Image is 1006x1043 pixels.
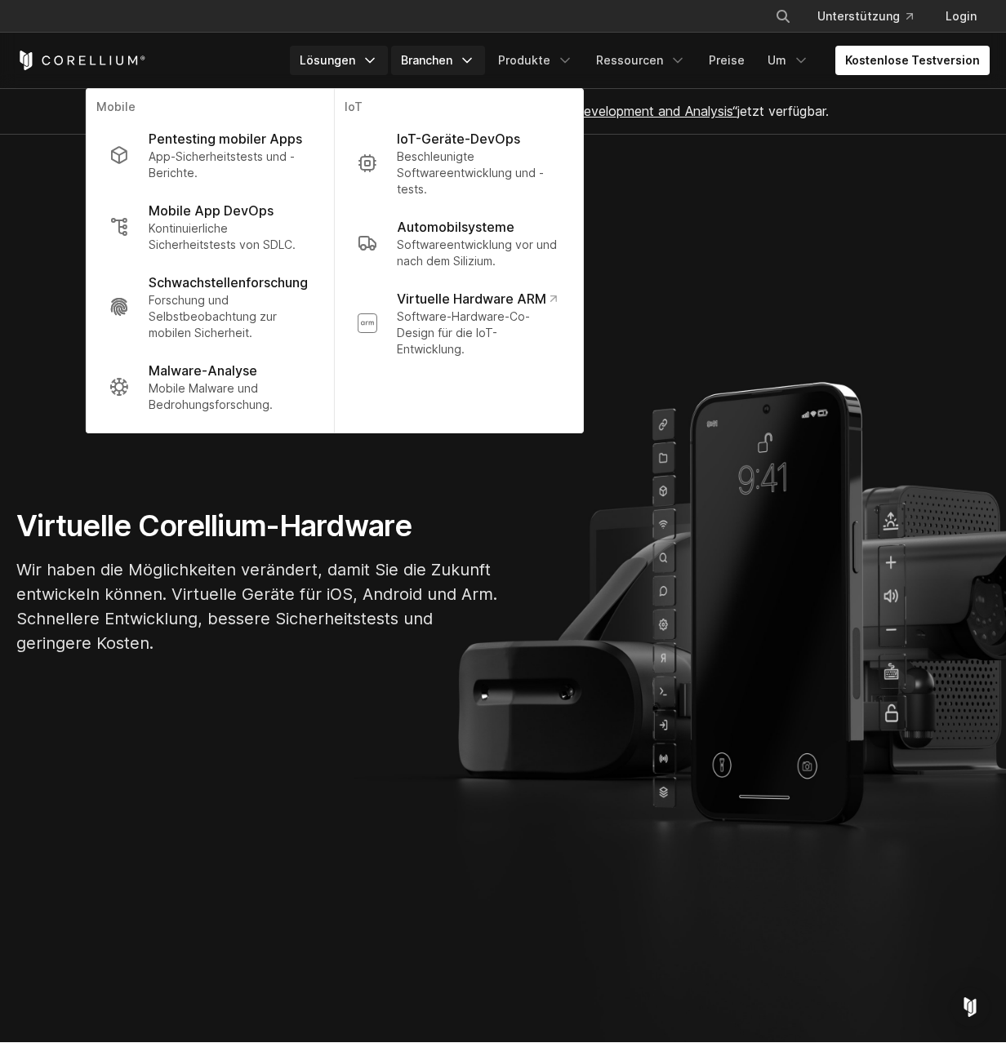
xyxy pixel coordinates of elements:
font: Mobile App DevOps [149,202,274,219]
font: jetzt verfügbar. [737,103,829,119]
font: Malware-Analyse [149,362,257,379]
font: Automobilsysteme [397,219,514,235]
font: Mobile Malware und Bedrohungsforschung. [149,381,273,411]
font: Wir haben die Möglichkeiten verändert, damit Sie die Zukunft entwickeln können. Virtuelle Geräte ... [16,560,497,653]
a: Schwachstellenforschung Forschung und Selbstbeobachtung zur mobilen Sicherheit. [96,263,324,351]
a: IoT-Geräte-DevOps Beschleunigte Softwareentwicklung und -tests. [345,119,573,207]
a: Corellium-Startseite [16,51,146,70]
font: Branchen [401,53,452,67]
a: Malware-Analyse Mobile Malware und Bedrohungsforschung. [96,351,324,423]
font: Schwachstellenforschung [149,274,308,291]
font: IoT-Geräte-DevOps [397,131,520,147]
font: Kostenlose Testversion [845,53,980,67]
font: Forschung und Selbstbeobachtung zur mobilen Sicherheit. [149,293,277,340]
font: Um [768,53,786,67]
font: App-Sicherheitstests und -Berichte. [149,149,295,180]
font: Lösungen [300,53,355,67]
a: Automobilsysteme Softwareentwicklung vor und nach dem Silizium. [345,207,573,279]
button: Suchen [768,2,798,31]
font: Unterstützung [817,9,900,23]
a: Pentesting mobiler Apps App-Sicherheitstests und -Berichte. [96,119,324,191]
a: Mobile App DevOps Kontinuierliche Sicherheitstests von SDLC. [96,191,324,263]
font: IoT [345,100,363,113]
font: Pentesting mobiler Apps [149,131,302,147]
font: Virtuelle Hardware ARM [397,291,546,307]
font: Preise [709,53,745,67]
font: Mobile [96,100,136,113]
font: Softwareentwicklung vor und nach dem Silizium. [397,237,557,268]
font: Beschleunigte Softwareentwicklung und -tests. [397,149,544,196]
font: Kontinuierliche Sicherheitstests von SDLC. [149,221,296,251]
div: Open Intercom Messenger [950,988,990,1027]
font: Produkte [498,53,550,67]
div: Navigationsmenü [290,46,990,75]
font: Software-Hardware-Co-Design für die IoT-Entwicklung. [397,309,530,356]
font: Login [946,9,977,23]
font: Ressourcen [596,53,663,67]
font: Virtuelle Corellium-Hardware [16,508,412,544]
a: Virtuelle Hardware ARM Software-Hardware-Co-Design für die IoT-Entwicklung. [345,279,573,367]
div: Navigationsmenü [755,2,990,31]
